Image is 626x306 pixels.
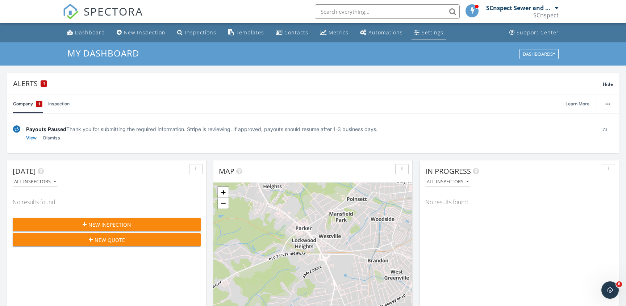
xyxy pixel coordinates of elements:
[26,126,66,132] span: Payouts Paused
[412,26,446,39] a: Settings
[368,29,403,36] div: Automations
[13,166,36,176] span: [DATE]
[43,81,45,86] span: 1
[26,125,591,133] div: Thank you for submitting the required information. Stripe is reviewing. If approved, payouts shou...
[603,81,613,87] span: Hide
[601,281,619,299] iframe: Intercom live chat
[7,192,206,212] div: No results found
[315,4,460,19] input: Search everything...
[13,79,603,88] div: Alerts
[329,29,349,36] div: Metrics
[88,221,131,229] span: New Inspection
[84,4,143,19] span: SPECTORA
[218,198,229,209] a: Zoom out
[225,26,267,39] a: Templates
[13,177,58,187] button: All Inspectors
[218,187,229,198] a: Zoom in
[357,26,406,39] a: Automations (Basic)
[284,29,308,36] div: Contacts
[420,192,619,212] div: No results found
[13,233,201,246] button: New Quote
[506,26,562,39] a: Support Center
[425,177,470,187] button: All Inspectors
[13,95,42,113] a: Company
[185,29,216,36] div: Inspections
[236,29,264,36] div: Templates
[124,29,166,36] div: New Inspection
[605,103,610,105] img: ellipsis-632cfdd7c38ec3a7d453.svg
[75,29,105,36] div: Dashboard
[114,26,168,39] a: New Inspection
[519,49,559,59] button: Dashboards
[517,29,559,36] div: Support Center
[26,134,37,142] a: View
[219,166,234,176] span: Map
[64,26,108,39] a: Dashboard
[43,134,60,142] a: Dismiss
[317,26,351,39] a: Metrics
[48,95,70,113] a: Inspection
[616,281,622,287] span: 8
[597,125,613,142] div: 7d
[425,166,471,176] span: In Progress
[63,4,79,20] img: The Best Home Inspection Software - Spectora
[523,51,555,56] div: Dashboards
[13,125,20,133] img: under-review-2fe708636b114a7f4b8d.svg
[14,179,56,184] div: All Inspectors
[63,10,143,25] a: SPECTORA
[533,12,559,19] div: SCnspect
[486,4,553,12] div: SCnspect Sewer and Chimney Inspections
[67,47,139,59] span: My Dashboard
[13,218,201,231] button: New Inspection
[273,26,311,39] a: Contacts
[422,29,443,36] div: Settings
[427,179,469,184] div: All Inspectors
[174,26,219,39] a: Inspections
[38,100,40,108] span: 1
[566,100,594,108] a: Learn More
[95,236,125,244] span: New Quote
